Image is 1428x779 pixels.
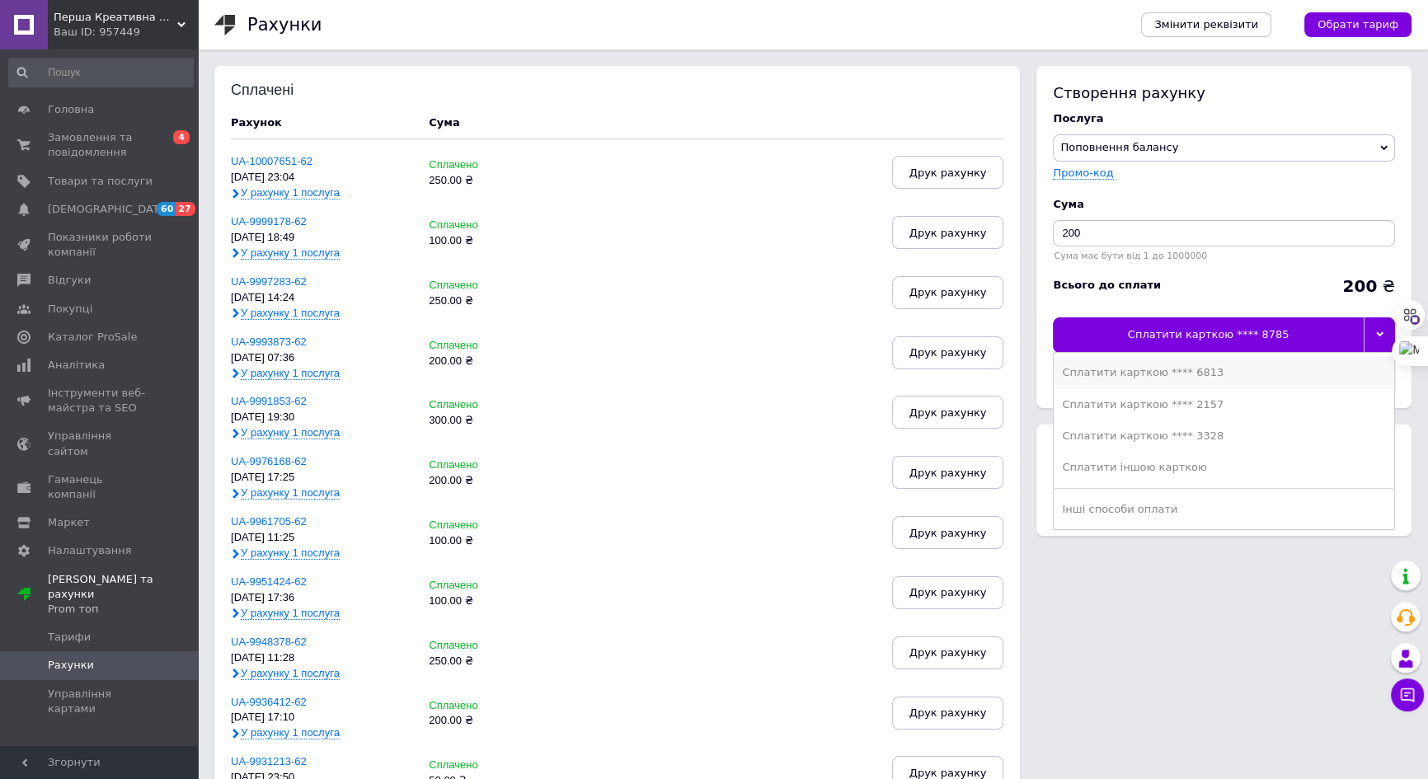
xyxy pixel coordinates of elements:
[1141,12,1271,37] a: Змінити реквізити
[48,658,94,673] span: Рахунки
[48,472,153,502] span: Гаманець компанії
[173,130,190,144] span: 4
[231,636,307,648] a: UA-9948378-62
[892,336,1004,369] button: Друк рахунку
[231,575,307,588] a: UA-9951424-62
[1053,220,1395,246] input: Введіть суму
[231,696,307,708] a: UA-9936412-62
[909,586,987,598] span: Друк рахунку
[48,358,105,373] span: Аналітика
[1304,12,1412,37] a: Обрати тариф
[429,580,552,592] div: Сплачено
[429,159,552,171] div: Сплачено
[1053,251,1395,261] div: Сума має бути від 1 до 1000000
[429,640,552,652] div: Сплачено
[429,535,552,547] div: 100.00 ₴
[1342,278,1395,294] div: ₴
[241,726,340,739] span: У рахунку 1 послуга
[429,655,552,668] div: 250.00 ₴
[429,235,552,247] div: 100.00 ₴
[241,426,340,439] span: У рахунку 1 послуга
[231,395,307,407] a: UA-9991853-62
[909,167,987,179] span: Друк рахунку
[909,527,987,539] span: Друк рахунку
[48,174,153,189] span: Товари та послуги
[1053,82,1395,103] div: Створення рахунку
[1060,141,1178,153] span: Поповнення балансу
[231,652,412,664] div: [DATE] 11:28
[48,543,132,558] span: Налаштування
[48,273,91,288] span: Відгуки
[1318,17,1398,32] span: Обрати тариф
[909,227,987,239] span: Друк рахунку
[54,25,198,40] div: Ваш ID: 957449
[1342,276,1377,296] b: 200
[231,82,339,99] div: Сплачені
[48,102,94,117] span: Головна
[429,340,552,352] div: Сплачено
[909,346,987,359] span: Друк рахунку
[429,415,552,427] div: 300.00 ₴
[1062,502,1386,517] div: Інші способи оплати
[892,516,1004,549] button: Друк рахунку
[48,687,153,716] span: Управління картами
[48,330,137,345] span: Каталог ProSale
[429,595,552,608] div: 100.00 ₴
[429,399,552,411] div: Сплачено
[429,295,552,307] div: 250.00 ₴
[231,755,307,767] a: UA-9931213-62
[1062,429,1386,443] div: Сплатити карткою **** 3328
[241,607,340,620] span: У рахунку 1 послуга
[1053,111,1395,126] div: Послуга
[1053,317,1363,352] div: Сплатити карткою **** 8785
[429,759,552,772] div: Сплачено
[231,336,307,348] a: UA-9993873-62
[892,276,1004,309] button: Друк рахунку
[54,10,177,25] span: Перша Креативна Мануфактура PERFECTUS - Виробництво одягу і декору з 3D принтами на замовлення
[1062,460,1386,475] div: Сплатити іншою карткою
[1062,365,1386,380] div: Сплатити карткою **** 6813
[48,429,153,458] span: Управління сайтом
[429,175,552,187] div: 250.00 ₴
[892,396,1004,429] button: Друк рахунку
[231,711,412,724] div: [DATE] 17:10
[48,302,92,317] span: Покупці
[1053,197,1395,212] div: Cума
[241,486,340,500] span: У рахунку 1 послуга
[48,630,91,645] span: Тарифи
[429,519,552,532] div: Сплачено
[1062,397,1386,412] div: Сплатити карткою **** 2157
[241,186,340,199] span: У рахунку 1 послуга
[231,232,412,244] div: [DATE] 18:49
[231,215,307,228] a: UA-9999178-62
[231,515,307,528] a: UA-9961705-62
[429,475,552,487] div: 200.00 ₴
[909,706,987,719] span: Друк рахунку
[429,279,552,292] div: Сплачено
[1391,678,1424,711] button: Чат з покупцем
[1053,278,1161,293] div: Всього до сплати
[8,58,194,87] input: Пошук
[892,636,1004,669] button: Друк рахунку
[157,202,176,216] span: 60
[909,467,987,479] span: Друк рахунку
[231,532,412,544] div: [DATE] 11:25
[231,155,312,167] a: UA-10007651-62
[241,547,340,560] span: У рахунку 1 послуга
[909,646,987,659] span: Друк рахунку
[231,292,412,304] div: [DATE] 14:24
[241,667,340,680] span: У рахунку 1 послуга
[892,456,1004,489] button: Друк рахунку
[231,455,307,467] a: UA-9976168-62
[909,286,987,298] span: Друк рахунку
[48,230,153,260] span: Показники роботи компанії
[231,115,412,130] div: Рахунок
[892,156,1004,189] button: Друк рахунку
[1154,17,1258,32] span: Змінити реквізити
[48,202,170,217] span: [DEMOGRAPHIC_DATA]
[176,202,195,216] span: 27
[247,15,322,35] h1: Рахунки
[48,130,153,160] span: Замовлення та повідомлення
[241,246,340,260] span: У рахунку 1 послуга
[1053,167,1113,179] label: Промо-код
